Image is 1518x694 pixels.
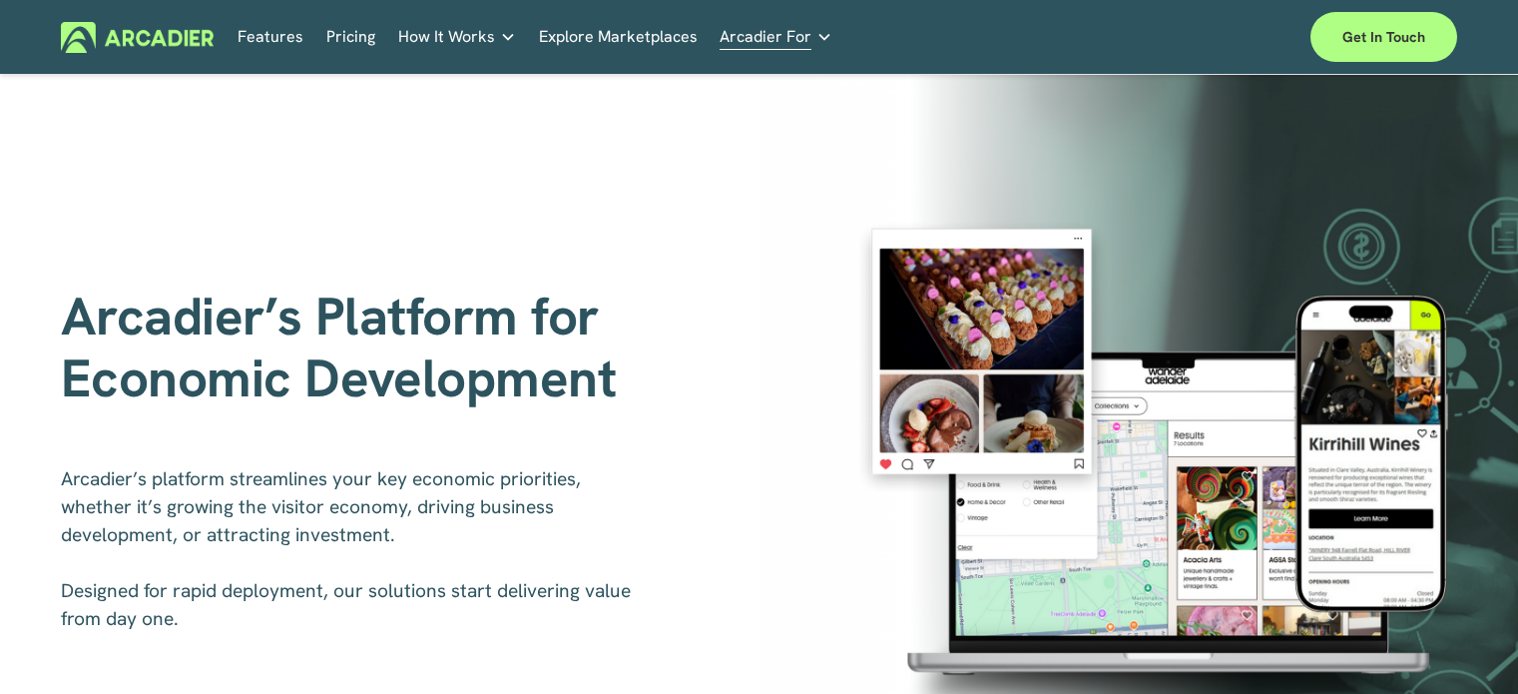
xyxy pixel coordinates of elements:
[1310,12,1457,62] a: Get in touch
[61,465,643,633] p: Arcadier’s platform streamlines your key economic priorities, whether it’s growing the visitor ec...
[398,23,495,51] span: How It Works
[61,22,214,53] img: Arcadier
[398,22,516,53] a: folder dropdown
[326,22,375,53] a: Pricing
[539,22,698,53] a: Explore Marketplaces
[61,282,616,412] span: Arcadier’s Platform for Economic Development
[238,22,303,53] a: Features
[61,578,636,631] span: Designed for rapid deployment, our solutions start delivering value from day one.
[720,22,832,53] a: folder dropdown
[720,23,811,51] span: Arcadier For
